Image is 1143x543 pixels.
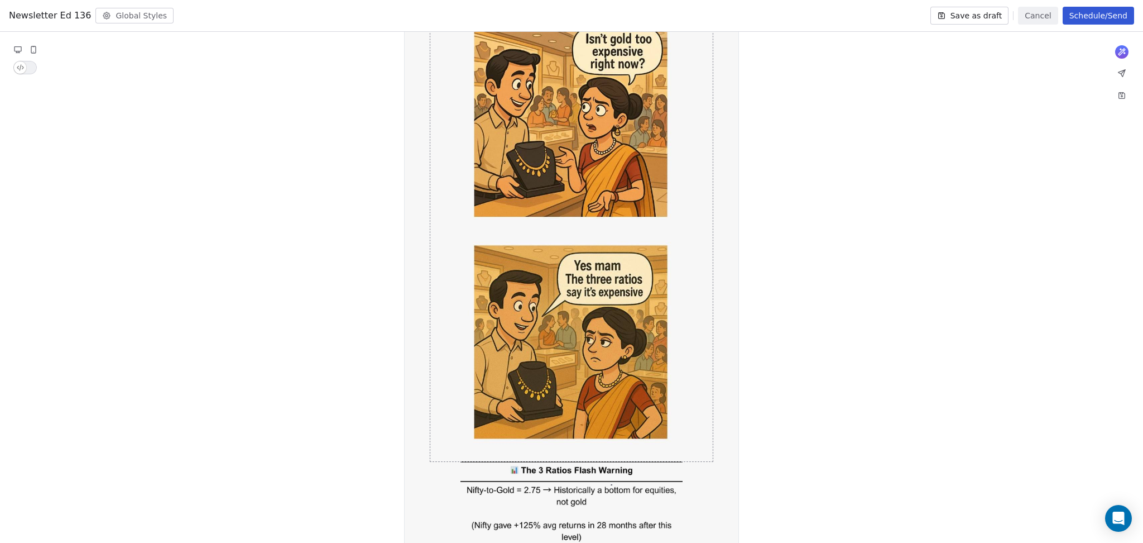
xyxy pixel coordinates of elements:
[95,8,174,23] button: Global Styles
[1105,505,1132,532] div: Open Intercom Messenger
[1063,7,1134,25] button: Schedule/Send
[1018,7,1058,25] button: Cancel
[930,7,1009,25] button: Save as draft
[9,9,91,22] span: Newsletter Ed 136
